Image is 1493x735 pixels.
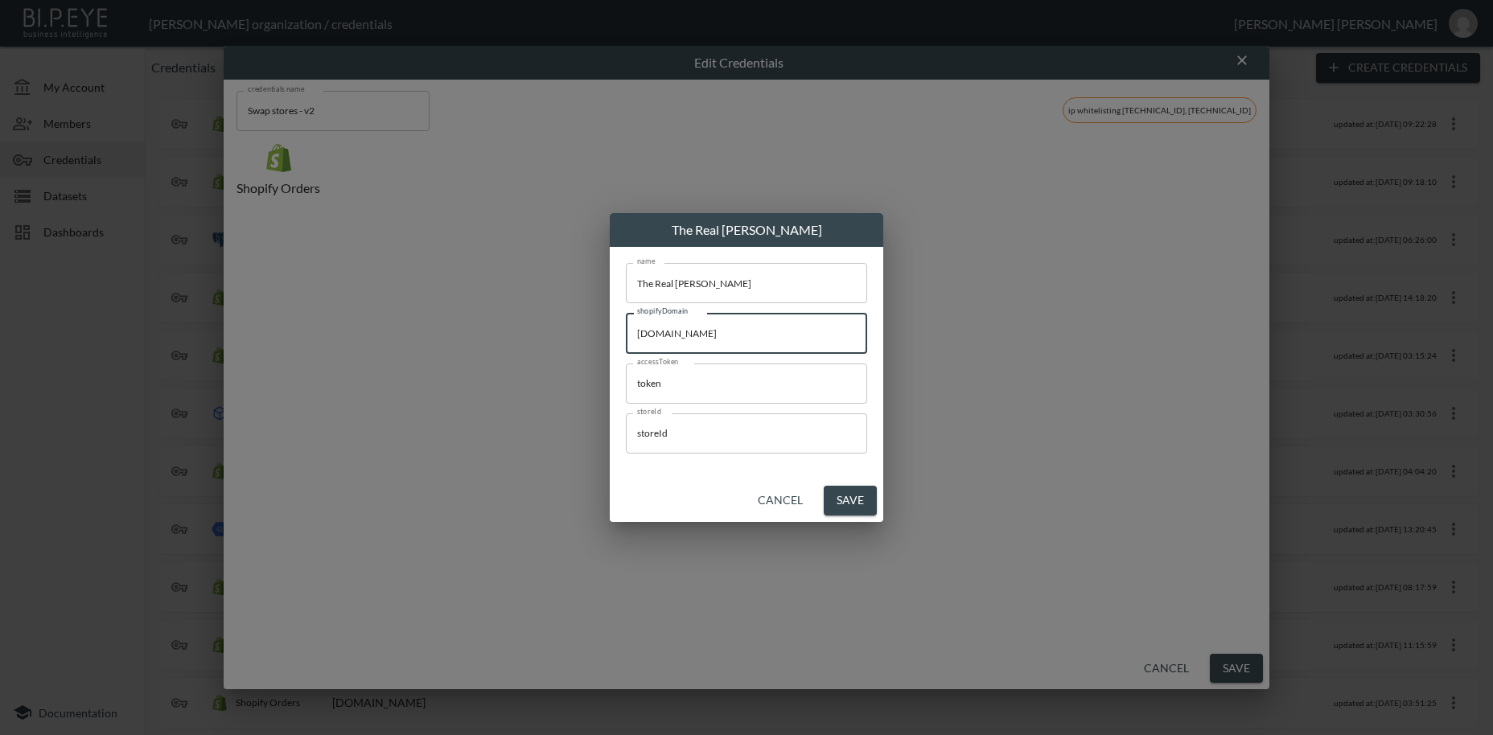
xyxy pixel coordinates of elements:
label: accessToken [637,356,679,367]
label: storeId [637,406,661,417]
label: name [637,256,656,266]
button: Save [824,486,877,515]
h2: The Real [PERSON_NAME] [610,213,883,247]
button: Cancel [751,486,809,515]
label: shopifyDomain [637,306,689,316]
